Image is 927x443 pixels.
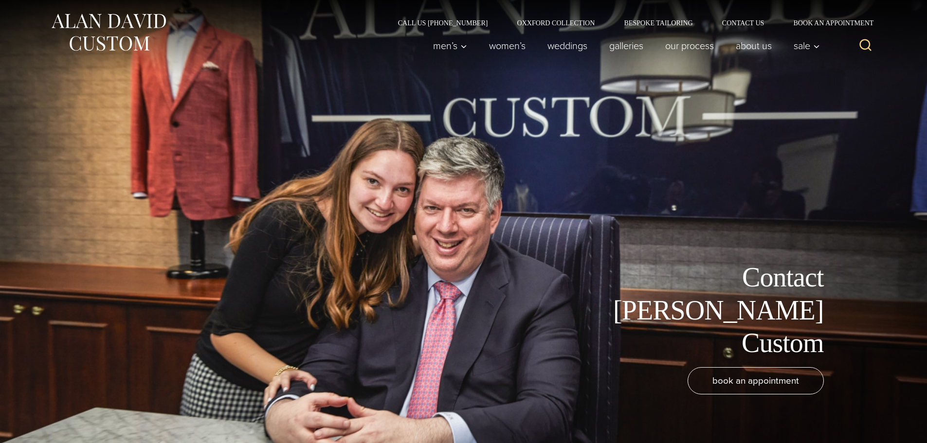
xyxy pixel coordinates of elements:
a: Women’s [478,36,536,55]
span: Men’s [433,41,467,51]
a: Galleries [598,36,654,55]
a: Call Us [PHONE_NUMBER] [383,19,503,26]
a: About Us [725,36,782,55]
span: Sale [794,41,820,51]
span: book an appointment [712,373,799,388]
a: Contact Us [708,19,779,26]
h1: Contact [PERSON_NAME] Custom [605,261,824,359]
a: Book an Appointment [779,19,877,26]
a: weddings [536,36,598,55]
img: Alan David Custom [50,11,167,54]
nav: Primary Navigation [422,36,825,55]
a: Our Process [654,36,725,55]
button: View Search Form [854,34,877,57]
a: book an appointment [688,367,824,394]
nav: Secondary Navigation [383,19,877,26]
a: Oxxford Collection [502,19,609,26]
a: Bespoke Tailoring [609,19,707,26]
